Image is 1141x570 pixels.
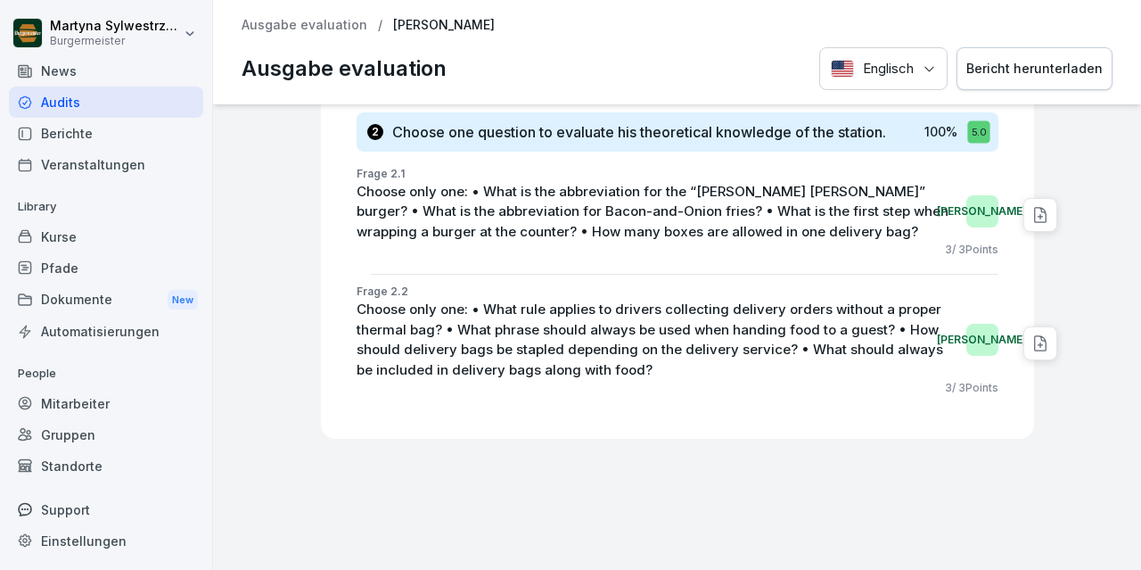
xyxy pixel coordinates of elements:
p: 100 % [924,122,957,141]
div: Support [9,494,203,525]
a: Veranstaltungen [9,149,203,180]
p: Martyna Sylwestrzak [50,19,180,34]
p: Ausgabe evaluation [242,53,447,85]
a: Mitarbeiter [9,388,203,419]
img: Englisch [831,60,854,78]
button: Bericht herunterladen [956,47,1112,91]
p: Choose only one: • What rule applies to drivers collecting delivery orders without a proper therm... [357,300,957,380]
a: Audits [9,87,203,118]
p: People [9,359,203,388]
h3: Choose one question to evaluate his theoretical knowledge of the station. [392,122,886,142]
p: Choose only one: • What is the abbreviation for the “[PERSON_NAME] [PERSON_NAME]” burger? • What ... [357,182,957,243]
p: Frage 2.2 [357,284,998,300]
p: Library [9,193,203,221]
p: / [378,18,382,33]
p: 3 / 3 Points [945,380,998,396]
a: Standorte [9,450,203,482]
div: Dokumente [9,284,203,317]
div: Bericht herunterladen [966,59,1103,78]
div: 2 [367,124,383,140]
p: 3 / 3 Points [945,242,998,258]
p: Englisch [863,59,914,79]
div: New [168,290,198,310]
a: Automatisierungen [9,316,203,347]
a: DokumenteNew [9,284,203,317]
a: News [9,55,203,87]
a: Ausgabe evaluation [242,18,367,33]
div: [PERSON_NAME] [966,324,998,356]
a: Berichte [9,118,203,149]
a: Gruppen [9,419,203,450]
a: Einstellungen [9,525,203,557]
a: Kurse [9,221,203,252]
button: Language [819,47,948,91]
div: 5.0 [967,120,989,143]
a: Pfade [9,252,203,284]
div: [PERSON_NAME] [966,195,998,227]
p: Burgermeister [50,35,180,47]
p: [PERSON_NAME] [393,18,495,33]
p: Frage 2.1 [357,166,998,182]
